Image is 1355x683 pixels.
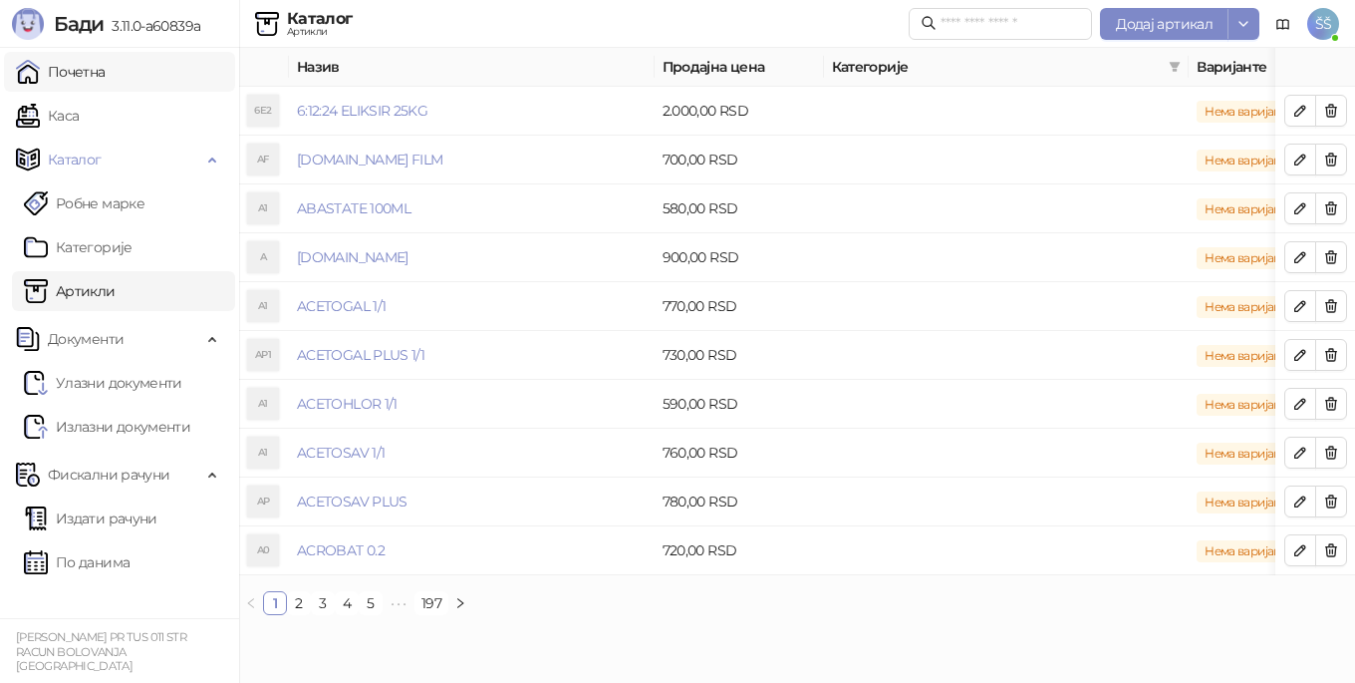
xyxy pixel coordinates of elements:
button: right [448,591,472,615]
span: Нема варијанти [1197,540,1301,562]
span: Нема варијанти [1197,492,1301,513]
a: ABASTATE 100ML [297,199,410,217]
td: ACETOSAV PLUS [289,478,655,526]
div: AF [247,144,279,175]
a: Робне марке [24,183,144,223]
td: 590,00 RSD [655,380,824,429]
span: Нема варијанти [1197,296,1301,318]
div: Каталог [287,11,353,27]
div: A1 [247,437,279,469]
a: Излазни документи [24,407,190,447]
li: 197 [414,591,448,615]
a: 6:12:24 ELIKSIR 25KG [297,102,427,120]
td: 2.000,00 RSD [655,87,824,136]
li: Следећих 5 Страна [383,591,414,615]
td: ABAST.NU FILM [289,136,655,184]
a: ACROBAT 0.2 [297,541,385,559]
td: ABASTATE 100ML [289,184,655,233]
span: Категорије [832,56,1162,78]
button: Додај артикал [1100,8,1228,40]
div: A1 [247,290,279,322]
a: По данима [24,542,130,582]
a: 5 [360,592,382,614]
a: Издати рачуни [24,499,157,538]
td: 780,00 RSD [655,478,824,526]
li: 4 [335,591,359,615]
div: A [247,241,279,273]
span: Додај артикал [1116,15,1213,33]
div: A1 [247,388,279,420]
span: Нема варијанти [1197,394,1301,416]
td: ACETOGAL PLUS 1/1 [289,331,655,380]
li: Претходна страна [239,591,263,615]
a: 197 [415,592,447,614]
a: Документација [1267,8,1299,40]
td: ACROBAT 0.2 [289,526,655,575]
span: Нема варијанти [1197,198,1301,220]
a: ACETOSAV PLUS [297,493,407,511]
td: 760,00 RSD [655,429,824,478]
div: 6E2 [247,95,279,127]
a: ArtikliАртикли [24,271,116,311]
span: right [454,597,466,609]
div: Артикли [287,27,353,37]
a: Ulazni dokumentiУлазни документи [24,363,182,403]
a: 4 [336,592,358,614]
a: 3 [312,592,334,614]
span: Нема варијанти [1197,150,1301,171]
td: ACETOHLOR 1/1 [289,380,655,429]
span: Нема варијанти [1197,247,1301,269]
span: Фискални рачуни [48,455,169,495]
span: filter [1165,52,1185,82]
td: 580,00 RSD [655,184,824,233]
li: 2 [287,591,311,615]
li: 1 [263,591,287,615]
span: Каталог [48,140,102,179]
span: filter [1169,61,1181,73]
span: left [245,597,257,609]
a: 2 [288,592,310,614]
td: 770,00 RSD [655,282,824,331]
div: AP [247,486,279,517]
a: Почетна [16,52,106,92]
a: [DOMAIN_NAME] [297,248,408,266]
td: ACETOGAL 1/1 [289,282,655,331]
span: ŠŠ [1307,8,1339,40]
a: Категорије [24,227,133,267]
li: Следећа страна [448,591,472,615]
div: A1 [247,192,279,224]
td: 900,00 RSD [655,233,824,282]
a: [DOMAIN_NAME] FILM [297,151,442,169]
td: 700,00 RSD [655,136,824,184]
img: Logo [12,8,44,40]
span: ••• [383,591,414,615]
a: ACETOGAL PLUS 1/1 [297,346,424,364]
li: 3 [311,591,335,615]
span: Нема варијанти [1197,443,1301,465]
td: 730,00 RSD [655,331,824,380]
th: Назив [289,48,655,87]
span: Бади [54,12,104,36]
th: Продајна цена [655,48,824,87]
small: [PERSON_NAME] PR TUS 011 STR RACUN BOLOVANJA [GEOGRAPHIC_DATA] [16,630,186,673]
span: Нема варијанти [1197,101,1301,123]
div: A0 [247,534,279,566]
img: Artikli [255,12,279,36]
a: ACETOSAV 1/1 [297,444,385,462]
button: left [239,591,263,615]
a: Каса [16,96,79,136]
a: 1 [264,592,286,614]
td: ACET.PLUS [289,233,655,282]
span: Документи [48,319,124,359]
li: 5 [359,591,383,615]
td: 6:12:24 ELIKSIR 25KG [289,87,655,136]
span: 3.11.0-a60839a [104,17,200,35]
a: ACETOGAL 1/1 [297,297,386,315]
td: ACETOSAV 1/1 [289,429,655,478]
div: AP1 [247,339,279,371]
td: 720,00 RSD [655,526,824,575]
a: ACETOHLOR 1/1 [297,395,398,413]
span: Нема варијанти [1197,345,1301,367]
